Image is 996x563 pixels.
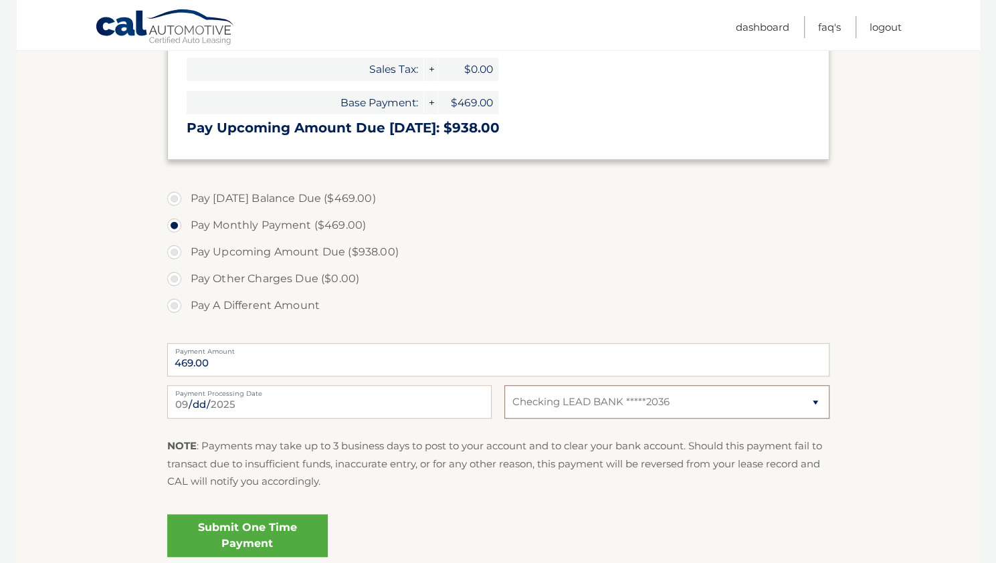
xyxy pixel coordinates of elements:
[167,265,829,292] label: Pay Other Charges Due ($0.00)
[424,91,437,114] span: +
[167,514,328,557] a: Submit One Time Payment
[167,185,829,212] label: Pay [DATE] Balance Due ($469.00)
[167,343,829,354] label: Payment Amount
[167,385,492,419] input: Payment Date
[95,9,235,47] a: Cal Automotive
[167,292,829,319] label: Pay A Different Amount
[424,58,437,81] span: +
[167,385,492,396] label: Payment Processing Date
[167,343,829,376] input: Payment Amount
[438,58,498,81] span: $0.00
[187,91,423,114] span: Base Payment:
[167,239,829,265] label: Pay Upcoming Amount Due ($938.00)
[187,120,810,136] h3: Pay Upcoming Amount Due [DATE]: $938.00
[736,16,789,38] a: Dashboard
[438,91,498,114] span: $469.00
[818,16,841,38] a: FAQ's
[167,437,829,490] p: : Payments may take up to 3 business days to post to your account and to clear your bank account....
[167,439,197,452] strong: NOTE
[167,212,829,239] label: Pay Monthly Payment ($469.00)
[870,16,902,38] a: Logout
[187,58,423,81] span: Sales Tax:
